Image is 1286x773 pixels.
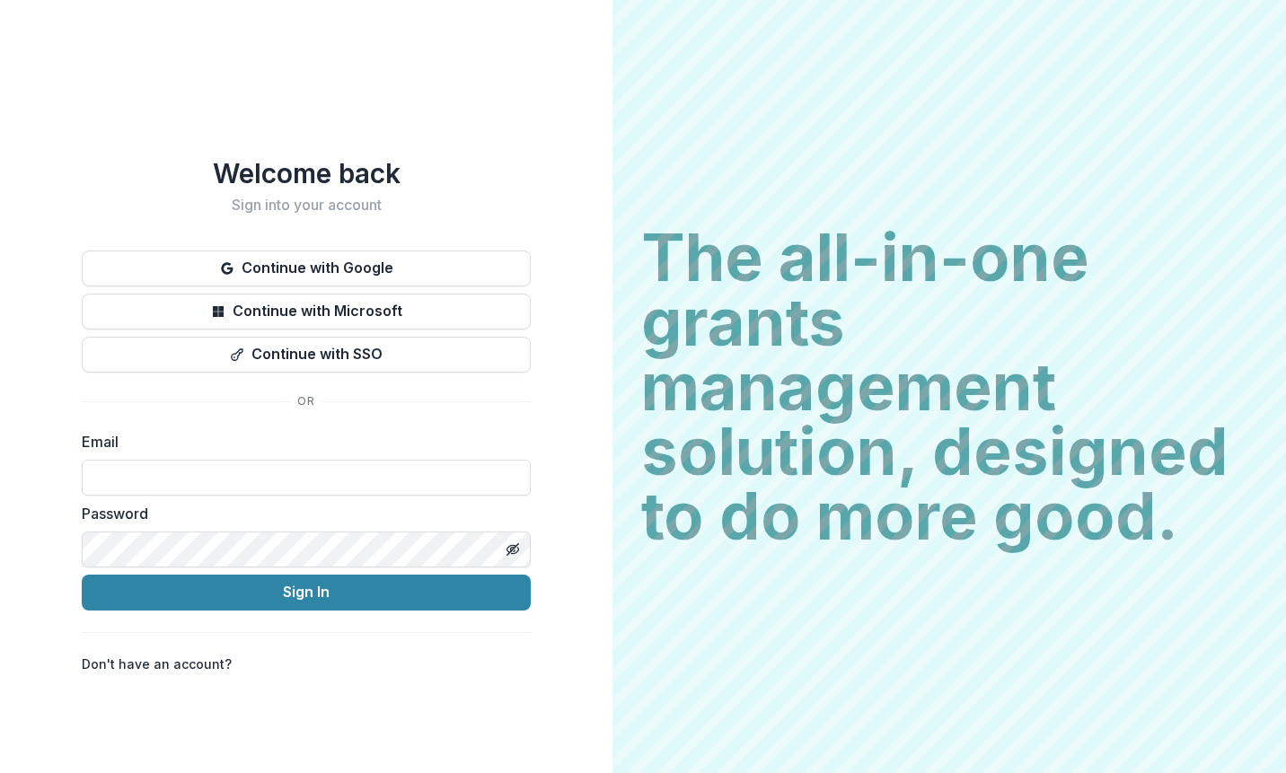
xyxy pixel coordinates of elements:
[82,250,531,286] button: Continue with Google
[82,575,531,610] button: Sign In
[82,197,531,214] h2: Sign into your account
[82,503,520,524] label: Password
[82,431,520,452] label: Email
[82,157,531,189] h1: Welcome back
[82,294,531,329] button: Continue with Microsoft
[82,654,232,673] p: Don't have an account?
[498,535,527,564] button: Toggle password visibility
[82,337,531,373] button: Continue with SSO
